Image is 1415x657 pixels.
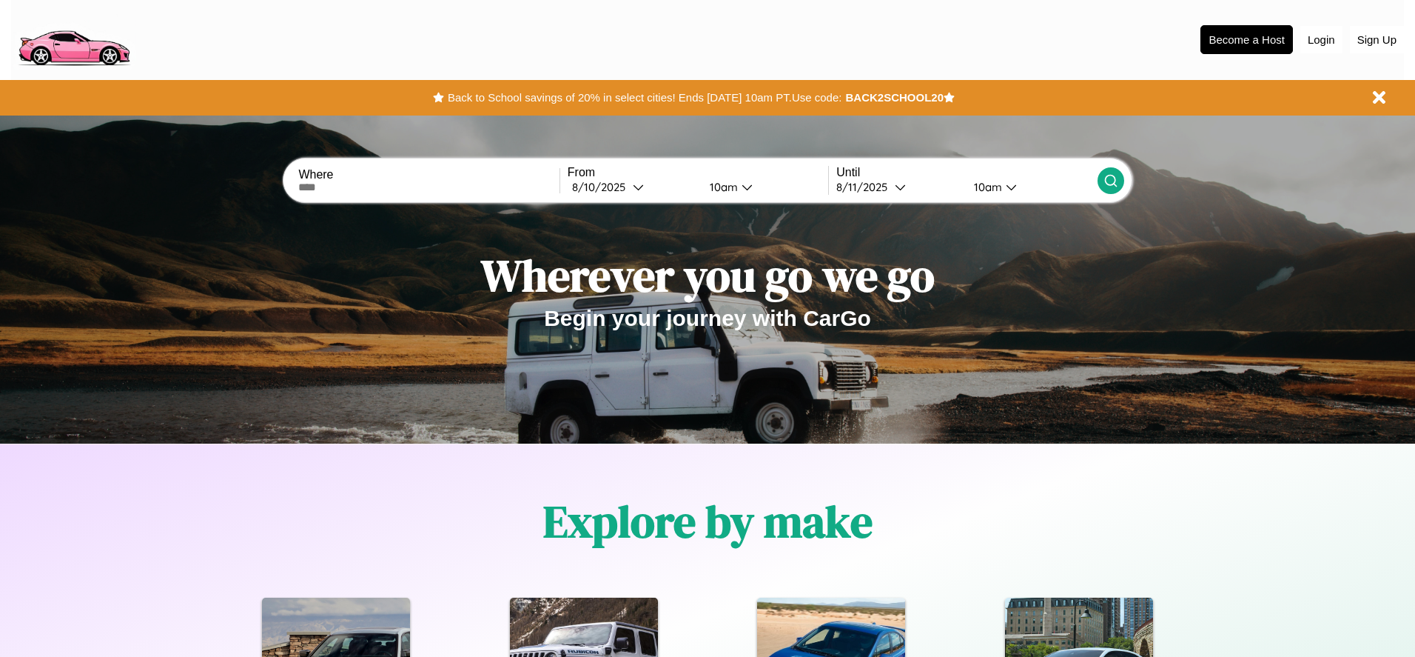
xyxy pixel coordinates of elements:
div: 8 / 11 / 2025 [836,180,895,194]
div: 8 / 10 / 2025 [572,180,633,194]
button: 10am [698,179,828,195]
div: 10am [702,180,742,194]
img: logo [11,7,136,70]
b: BACK2SCHOOL20 [845,91,944,104]
button: Become a Host [1200,25,1293,54]
button: Sign Up [1350,26,1404,53]
label: Where [298,168,559,181]
label: From [568,166,828,179]
button: 10am [962,179,1097,195]
h1: Explore by make [543,491,873,552]
label: Until [836,166,1097,179]
button: Back to School savings of 20% in select cities! Ends [DATE] 10am PT.Use code: [444,87,845,108]
div: 10am [967,180,1006,194]
button: Login [1300,26,1342,53]
button: 8/10/2025 [568,179,698,195]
